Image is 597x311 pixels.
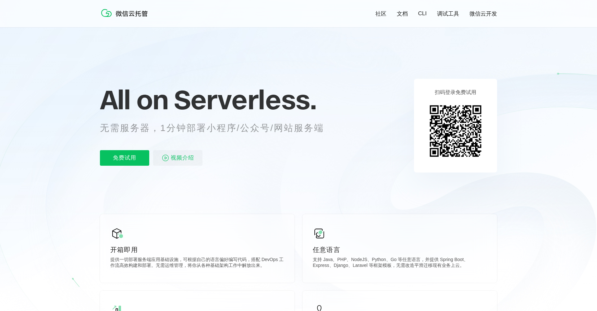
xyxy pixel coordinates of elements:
[174,83,316,116] span: Serverless.
[313,257,487,270] p: 支持 Java、PHP、NodeJS、Python、Go 等任意语言，并提供 Spring Boot、Express、Django、Laravel 等框架模板，无需改造平滑迁移现有业务上云。
[397,10,408,18] a: 文档
[435,89,476,96] p: 扫码登录免费试用
[100,83,168,116] span: All on
[100,6,152,19] img: 微信云托管
[313,245,487,254] p: 任意语言
[469,10,497,18] a: 微信云开发
[100,150,149,166] p: 免费试用
[171,150,194,166] span: 视频介绍
[162,154,169,162] img: video_play.svg
[437,10,459,18] a: 调试工具
[100,15,152,20] a: 微信云托管
[110,257,284,270] p: 提供一切部署服务端应用基础设施，可根据自己的语言偏好编写代码，搭配 DevOps 工作流高效构建和部署。无需运维管理，将你从各种基础架构工作中解放出来。
[375,10,386,18] a: 社区
[418,10,427,17] a: CLI
[110,245,284,254] p: 开箱即用
[100,122,336,135] p: 无需服务器，1分钟部署小程序/公众号/网站服务端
